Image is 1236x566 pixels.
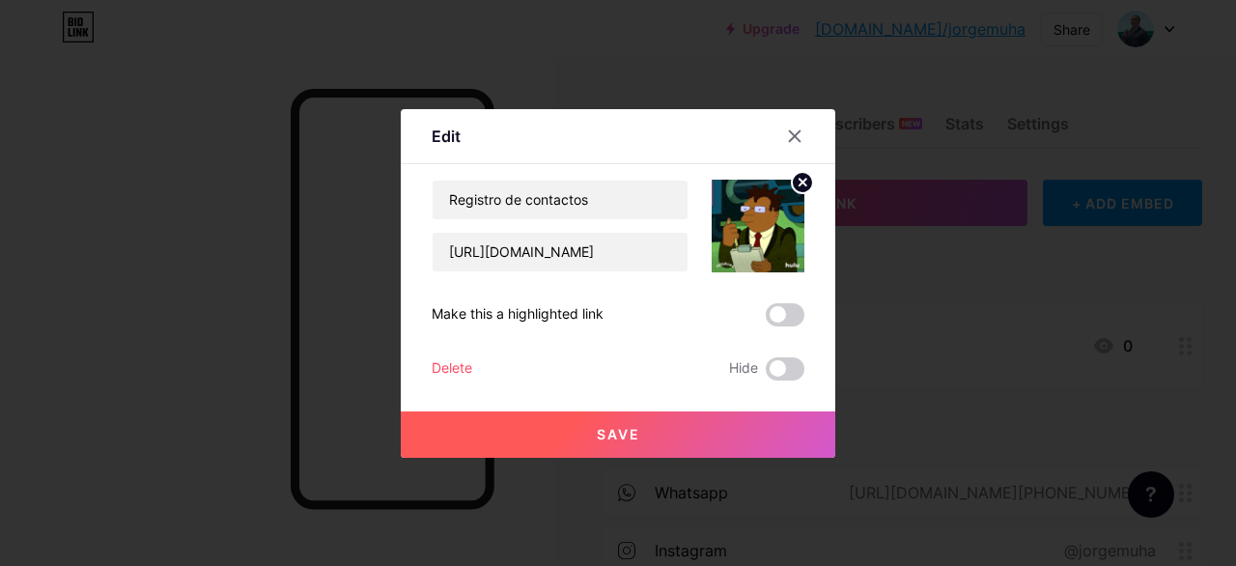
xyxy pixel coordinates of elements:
[712,180,804,272] img: link_thumbnail
[433,233,688,271] input: URL
[432,357,472,381] div: Delete
[401,411,835,458] button: Save
[597,426,640,442] span: Save
[432,303,604,326] div: Make this a highlighted link
[729,357,758,381] span: Hide
[432,125,461,148] div: Edit
[433,181,688,219] input: Title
